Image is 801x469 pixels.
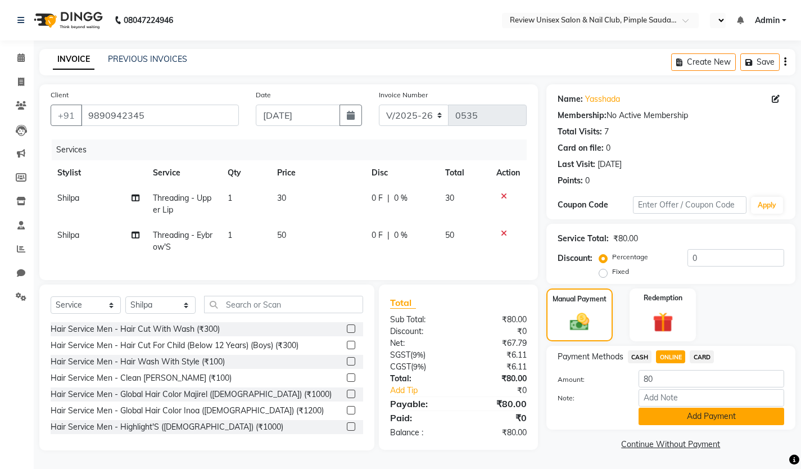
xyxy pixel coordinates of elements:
button: Save [740,53,780,71]
div: ₹80.00 [458,373,535,385]
div: ₹6.11 [458,361,535,373]
span: 50 [445,230,454,240]
div: Hair Service Men - Hair Cut For Child (Below 12 Years) (Boys) (₹300) [51,340,298,351]
span: 0 % [394,192,408,204]
span: 0 F [372,229,383,241]
th: Service [146,160,221,186]
input: Search by Name/Mobile/Email/Code [81,105,239,126]
div: Service Total: [558,233,609,245]
div: ( ) [382,361,458,373]
span: Admin [755,15,780,26]
label: Client [51,90,69,100]
label: Date [256,90,271,100]
span: 0 F [372,192,383,204]
div: Services [52,139,535,160]
span: Threading - Eybrow'S [153,230,212,252]
div: Hair Service Men - Clean [PERSON_NAME] (₹100) [51,372,232,384]
a: Continue Without Payment [549,439,793,450]
span: 30 [277,193,286,203]
label: Manual Payment [553,294,607,304]
div: Hair Service Men - Hair Wash With Style (₹100) [51,356,225,368]
th: Action [490,160,527,186]
label: Amount: [549,375,630,385]
div: Card on file: [558,142,604,154]
a: INVOICE [53,49,94,70]
img: _gift.svg [646,310,680,335]
button: +91 [51,105,82,126]
span: 1 [228,193,232,203]
th: Qty [221,160,270,186]
div: Total Visits: [558,126,602,138]
div: 7 [604,126,609,138]
div: Hair Service Men - Highlight'S ([DEMOGRAPHIC_DATA]) (₹1000) [51,421,283,433]
div: Membership: [558,110,607,121]
th: Stylist [51,160,146,186]
span: Shilpa [57,230,79,240]
label: Redemption [644,293,682,303]
input: Search or Scan [204,296,363,313]
button: Create New [671,53,736,71]
span: 30 [445,193,454,203]
div: Points: [558,175,583,187]
label: Fixed [612,267,629,277]
div: Hair Service Men - Global Hair Color Majirel ([DEMOGRAPHIC_DATA]) (₹1000) [51,389,332,400]
div: Last Visit: [558,159,595,170]
div: 0 [585,175,590,187]
th: Disc [365,160,438,186]
div: Coupon Code [558,199,633,211]
b: 08047224946 [124,4,173,36]
span: 1 [228,230,232,240]
span: ONLINE [656,350,685,363]
span: | [387,192,390,204]
span: CGST [390,362,411,372]
img: _cash.svg [564,311,595,333]
div: Sub Total: [382,314,458,326]
div: Discount: [382,326,458,337]
div: ₹80.00 [458,314,535,326]
span: SGST [390,350,410,360]
span: 50 [277,230,286,240]
a: Add Tip [382,385,471,396]
div: ₹0 [471,385,535,396]
img: logo [29,4,106,36]
div: ₹6.11 [458,349,535,361]
span: Threading - Upper Lip [153,193,211,215]
button: Add Payment [639,408,784,425]
div: Hair Service Men - Global Hair Color Inoa ([DEMOGRAPHIC_DATA]) (₹1200) [51,405,324,417]
span: CARD [690,350,714,363]
th: Price [270,160,365,186]
span: Total [390,297,416,309]
div: ₹80.00 [613,233,638,245]
span: | [387,229,390,241]
label: Percentage [612,252,648,262]
div: Payable: [382,397,458,411]
label: Note: [549,393,630,403]
div: Paid: [382,411,458,425]
span: Shilpa [57,193,79,203]
div: [DATE] [598,159,622,170]
button: Apply [751,197,783,214]
div: ₹67.79 [458,337,535,349]
input: Enter Offer / Coupon Code [633,196,746,214]
div: Net: [382,337,458,349]
a: Yasshada [585,93,620,105]
a: PREVIOUS INVOICES [108,54,187,64]
div: ₹0 [458,326,535,337]
div: ₹80.00 [458,427,535,439]
div: Hair Service Men - Hair Cut With Wash (₹300) [51,323,220,335]
div: ₹0 [458,411,535,425]
div: ₹80.00 [458,397,535,411]
div: Discount: [558,252,592,264]
label: Invoice Number [379,90,428,100]
input: Amount [639,370,784,387]
span: 0 % [394,229,408,241]
div: ( ) [382,349,458,361]
div: No Active Membership [558,110,784,121]
div: Name: [558,93,583,105]
div: 0 [606,142,610,154]
span: 9% [413,362,424,371]
span: CASH [628,350,652,363]
th: Total [438,160,490,186]
span: 9% [413,350,423,359]
div: Balance : [382,427,458,439]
